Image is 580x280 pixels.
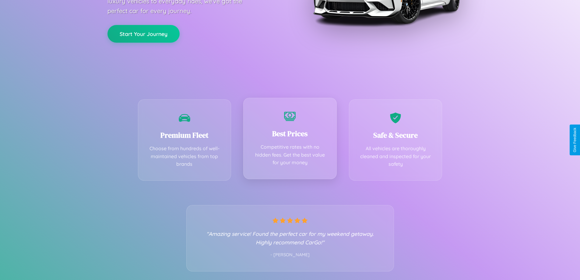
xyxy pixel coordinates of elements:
p: - [PERSON_NAME] [199,251,381,259]
h3: Safe & Secure [358,130,433,140]
p: All vehicles are thoroughly cleaned and inspected for your safety [358,145,433,168]
h3: Premium Fleet [147,130,222,140]
p: Competitive rates with no hidden fees. Get the best value for your money [253,143,327,167]
h3: Best Prices [253,129,327,139]
button: Start Your Journey [107,25,180,43]
p: Choose from hundreds of well-maintained vehicles from top brands [147,145,222,168]
p: "Amazing service! Found the perfect car for my weekend getaway. Highly recommend CarGo!" [199,229,381,246]
div: Give Feedback [573,128,577,152]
